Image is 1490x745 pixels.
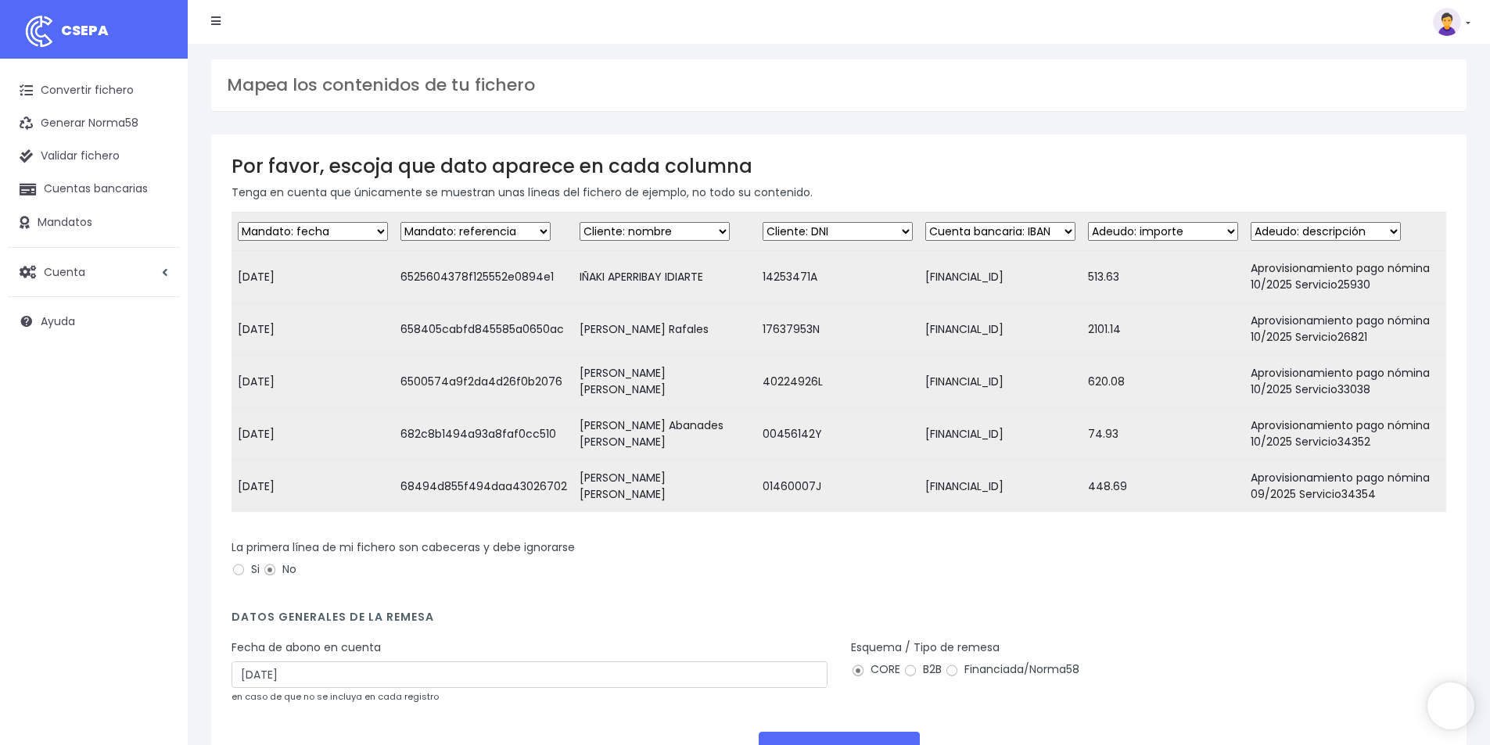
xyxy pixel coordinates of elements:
[756,408,919,460] td: 00456142Y
[8,140,180,173] a: Validar fichero
[8,74,180,107] a: Convertir fichero
[1082,303,1244,356] td: 2101.14
[756,251,919,303] td: 14253471A
[44,263,85,279] span: Cuenta
[8,305,180,338] a: Ayuda
[232,611,1446,632] h4: Datos generales de la remesa
[756,460,919,513] td: 01460007J
[232,184,1446,201] p: Tenga en cuenta que únicamente se muestran unas líneas del fichero de ejemplo, no todo su contenido.
[8,107,180,140] a: Generar Norma58
[945,661,1079,678] label: Financiada/Norma58
[232,155,1446,177] h3: Por favor, escoja que dato aparece en cada columna
[8,206,180,239] a: Mandatos
[919,251,1082,303] td: [FINANCIAL_ID]
[851,639,1000,656] label: Esquema / Tipo de remesa
[232,690,439,703] small: en caso de que no se incluya en cada registro
[1244,460,1446,513] td: Aprovisionamiento pago nómina 09/2025 Servicio34354
[394,356,573,408] td: 6500574a9f2da4d26f0b2076
[756,356,919,408] td: 40224926L
[232,303,394,356] td: [DATE]
[1244,303,1446,356] td: Aprovisionamiento pago nómina 10/2025 Servicio26821
[232,539,575,556] label: La primera línea de mi fichero son cabeceras y debe ignorarse
[1082,408,1244,460] td: 74.93
[394,303,573,356] td: 658405cabfd845585a0650ac
[903,661,942,678] label: B2B
[573,460,756,513] td: [PERSON_NAME] [PERSON_NAME]
[41,313,75,329] span: Ayuda
[573,356,756,408] td: [PERSON_NAME] [PERSON_NAME]
[1244,356,1446,408] td: Aprovisionamiento pago nómina 10/2025 Servicio33038
[573,303,756,356] td: [PERSON_NAME] Rafales
[232,356,394,408] td: [DATE]
[20,12,59,51] img: logo
[61,20,109,40] span: CSEPA
[1082,356,1244,408] td: 620.08
[1082,251,1244,303] td: 513.63
[919,303,1082,356] td: [FINANCIAL_ID]
[1244,251,1446,303] td: Aprovisionamiento pago nómina 10/2025 Servicio25930
[919,408,1082,460] td: [FINANCIAL_ID]
[756,303,919,356] td: 17637953N
[1244,408,1446,460] td: Aprovisionamiento pago nómina 10/2025 Servicio34352
[232,639,381,656] label: Fecha de abono en cuenta
[919,460,1082,513] td: [FINANCIAL_ID]
[263,561,296,578] label: No
[232,561,260,578] label: Si
[851,661,900,678] label: CORE
[232,408,394,460] td: [DATE]
[394,408,573,460] td: 682c8b1494a93a8faf0cc510
[232,460,394,513] td: [DATE]
[1433,8,1461,36] img: profile
[8,256,180,288] a: Cuenta
[919,356,1082,408] td: [FINANCIAL_ID]
[227,75,1451,95] h3: Mapea los contenidos de tu fichero
[394,460,573,513] td: 68494d855f494daa43026702
[394,251,573,303] td: 6525604378f125552e0894e1
[232,251,394,303] td: [DATE]
[573,251,756,303] td: IÑAKI APERRIBAY IDIARTE
[1082,460,1244,513] td: 448.69
[8,173,180,206] a: Cuentas bancarias
[573,408,756,460] td: [PERSON_NAME] Abanades [PERSON_NAME]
